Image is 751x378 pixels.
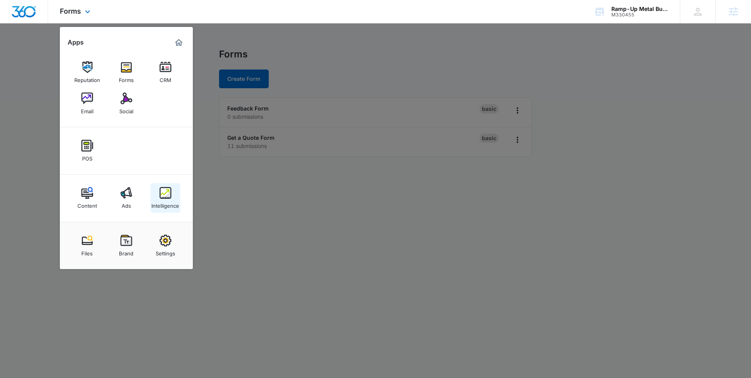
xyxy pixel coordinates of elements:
div: Settings [156,246,175,257]
a: Social [111,89,141,118]
a: Marketing 360® Dashboard [172,36,185,49]
div: Intelligence [151,199,179,209]
a: POS [72,136,102,166]
a: Forms [111,57,141,87]
div: Email [81,104,93,114]
a: Brand [111,231,141,260]
div: Forms [119,73,134,83]
a: Files [72,231,102,260]
div: Content [77,199,97,209]
a: Reputation [72,57,102,87]
div: account id [611,12,668,18]
div: POS [82,152,92,162]
a: Settings [151,231,180,260]
div: Brand [119,246,133,257]
a: Intelligence [151,183,180,213]
div: Files [81,246,93,257]
div: Ads [122,199,131,209]
div: account name [611,6,668,12]
a: Email [72,89,102,118]
div: Reputation [74,73,100,83]
div: Social [119,104,133,114]
a: CRM [151,57,180,87]
a: Ads [111,183,141,213]
a: Content [72,183,102,213]
h2: Apps [68,39,84,46]
div: CRM [160,73,171,83]
span: Forms [60,7,81,15]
